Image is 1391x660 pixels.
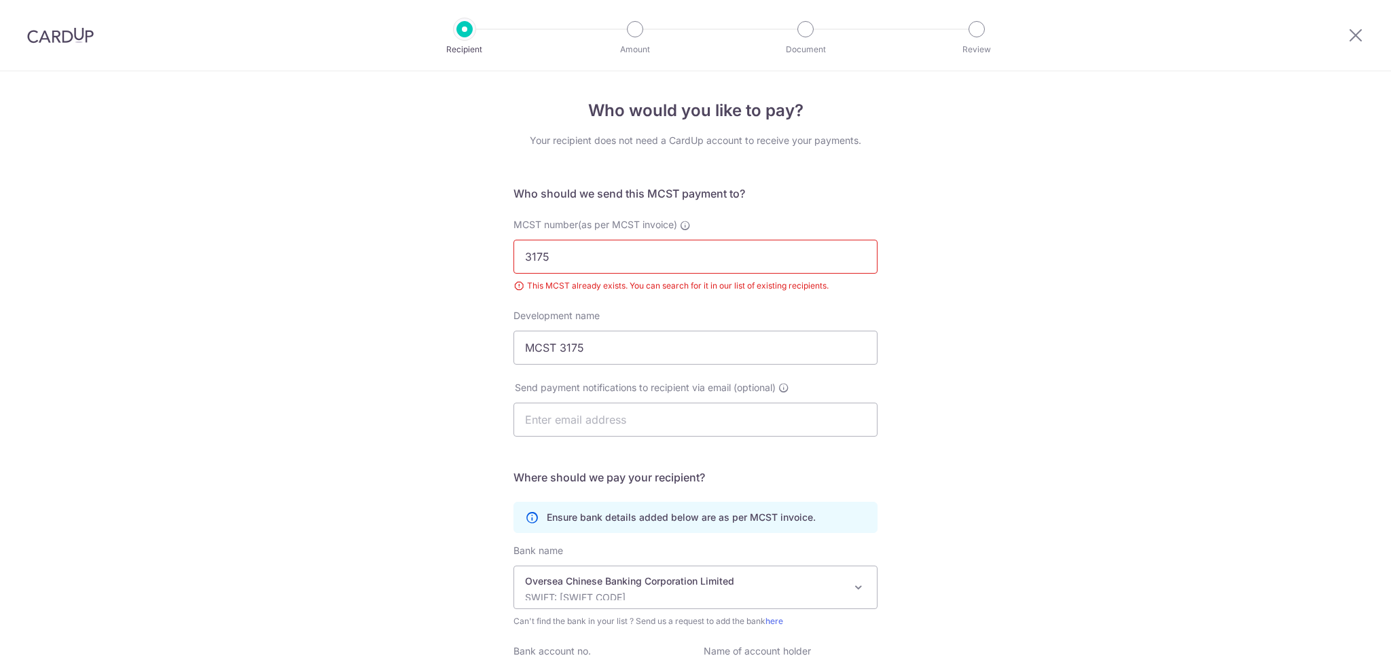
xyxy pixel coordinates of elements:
[765,616,783,626] a: here
[755,43,856,56] p: Document
[513,615,878,628] span: Can't find the bank in your list ? Send us a request to add the bank
[525,591,844,604] p: SWIFT: [SWIFT_CODE]
[27,27,94,43] img: CardUp
[513,279,878,293] div: This MCST already exists. You can search for it in our list of existing recipients.
[704,644,811,658] label: Name of account holder
[513,403,878,437] input: Enter email address
[414,43,515,56] p: Recipient
[513,219,677,230] span: MCST number(as per MCST invoice)
[513,566,878,609] span: Oversea Chinese Banking Corporation Limited
[513,134,878,147] div: Your recipient does not need a CardUp account to receive your payments.
[926,43,1027,56] p: Review
[585,43,685,56] p: Amount
[513,644,591,658] label: Bank account no.
[513,469,878,485] h5: Where should we pay your recipient?
[513,98,878,123] h4: Who would you like to pay?
[514,566,877,608] span: Oversea Chinese Banking Corporation Limited
[513,544,563,557] label: Bank name
[525,574,844,588] p: Oversea Chinese Banking Corporation Limited
[513,240,878,274] input: Example: 0001
[513,309,600,323] label: Development name
[515,381,776,395] span: Send payment notifications to recipient via email (optional)
[547,511,816,524] p: Ensure bank details added below are as per MCST invoice.
[513,185,878,202] h5: Who should we send this MCST payment to?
